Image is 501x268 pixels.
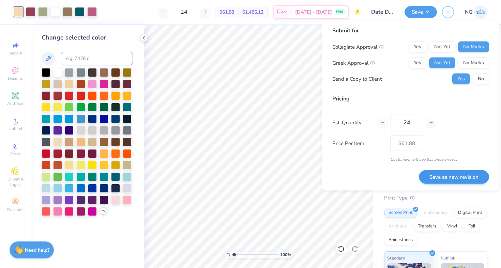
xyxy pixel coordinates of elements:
[384,194,487,202] div: Print Type
[242,9,263,16] span: $1,485.12
[465,5,487,19] a: NG
[409,58,426,68] button: Yes
[429,58,455,68] button: Not Yet
[332,43,384,51] div: Collegiate Approval
[465,8,472,16] span: NG
[387,254,405,262] span: Standard
[9,126,22,131] span: Upload
[429,42,455,52] button: Not Yet
[452,74,470,84] button: Yes
[474,5,487,19] img: Nola Gabbard
[25,247,49,253] strong: Need help?
[419,170,489,184] button: Save as new revision
[419,208,452,218] div: Embroidery
[332,95,489,103] div: Pricing
[42,33,133,42] div: Change selected color
[458,58,489,68] button: No Marks
[332,119,373,126] label: Est. Quantity
[295,9,332,16] span: [DATE] - [DATE]
[454,208,487,218] div: Digital Print
[332,156,489,162] div: Customers will see this price on HQ.
[458,42,489,52] button: No Marks
[3,176,27,187] span: Clipart & logos
[413,221,441,232] div: Transfers
[443,221,462,232] div: Vinyl
[7,50,24,56] span: Image AI
[332,75,382,83] div: Send a Copy to Client
[332,139,385,147] label: Price Per Item
[336,10,343,14] span: FREE
[280,252,291,258] span: 100 %
[390,115,423,130] input: – –
[366,5,399,19] input: Untitled Design
[61,52,133,65] input: e.g. 7428 c
[384,235,417,245] div: Rhinestones
[10,151,21,157] span: Greek
[8,76,23,81] span: Designs
[464,221,480,232] div: Foil
[7,207,24,212] span: Decorate
[409,42,426,52] button: Yes
[384,208,417,218] div: Screen Print
[473,74,489,84] button: No
[219,9,234,16] span: $61.88
[405,6,437,18] button: Save
[332,59,375,67] div: Greek Approval
[7,101,24,106] span: Add Text
[441,254,455,262] span: Puff Ink
[384,221,411,232] div: Applique
[332,27,489,35] div: Submit for
[171,6,197,18] input: – –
